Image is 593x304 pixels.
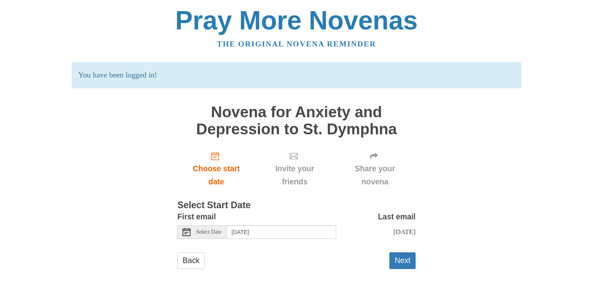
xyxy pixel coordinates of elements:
[175,6,418,35] a: Pray More Novenas
[378,210,416,223] label: Last email
[177,104,416,137] h1: Novena for Anxiety and Depression to St. Dymphna
[185,162,247,188] span: Choose start date
[177,210,216,223] label: First email
[196,229,221,235] span: Select Date
[263,162,326,188] span: Invite your friends
[72,62,521,88] p: You have been logged in!
[217,40,376,48] a: The original novena reminder
[177,200,416,211] h3: Select Start Date
[342,162,408,188] span: Share your novena
[177,252,205,269] a: Back
[177,145,255,193] a: Choose start date
[334,145,416,193] div: Click "Next" to confirm your start date first.
[255,145,334,193] div: Click "Next" to confirm your start date first.
[393,228,416,236] span: [DATE]
[389,252,416,269] button: Next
